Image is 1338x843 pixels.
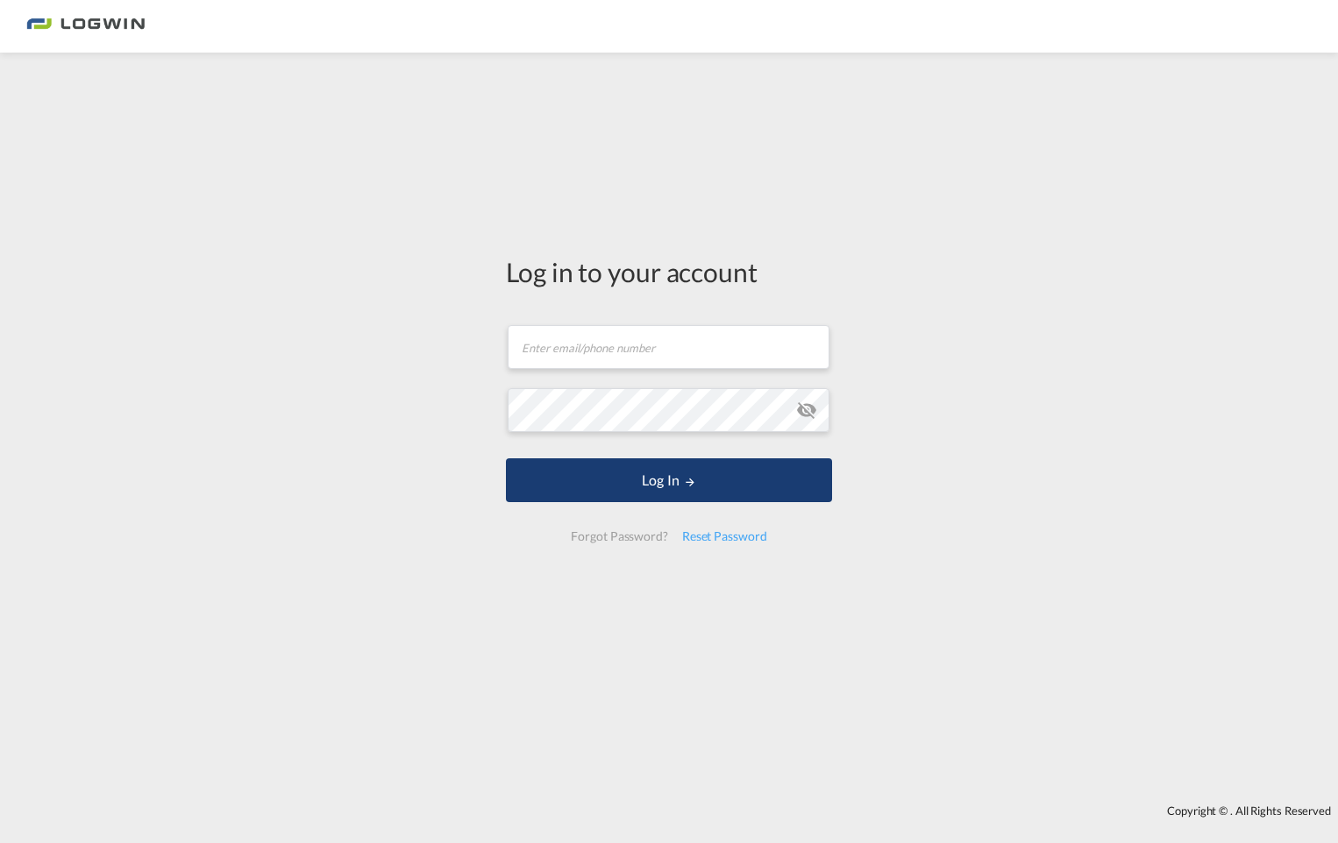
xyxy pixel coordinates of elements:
img: 2761ae10d95411efa20a1f5e0282d2d7.png [26,7,145,46]
md-icon: icon-eye-off [796,400,817,421]
div: Forgot Password? [564,521,674,552]
button: LOGIN [506,458,832,502]
input: Enter email/phone number [508,325,829,369]
div: Log in to your account [506,253,832,290]
div: Reset Password [675,521,774,552]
